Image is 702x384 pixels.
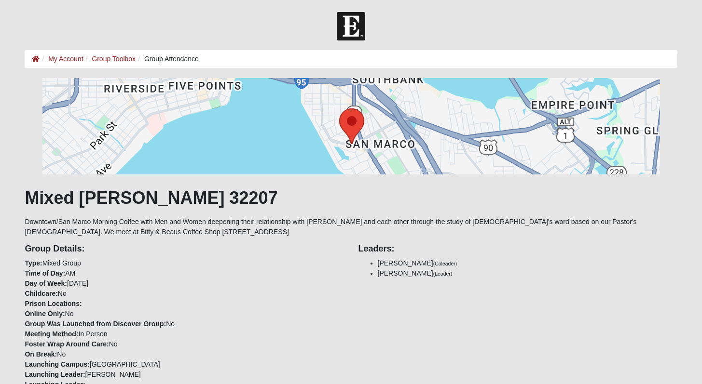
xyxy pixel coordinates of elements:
[25,350,57,358] strong: On Break:
[25,360,90,368] strong: Launching Campus:
[25,320,166,328] strong: Group Was Launched from Discover Group:
[25,330,78,338] strong: Meeting Method:
[25,269,65,277] strong: Time of Day:
[433,261,457,266] small: (Coleader)
[25,340,109,348] strong: Foster Wrap Around Care:
[25,300,82,307] strong: Prison Locations:
[25,187,677,208] h1: Mixed [PERSON_NAME] 32207
[136,54,199,64] li: Group Attendance
[358,244,677,254] h4: Leaders:
[378,258,677,268] li: [PERSON_NAME]
[25,259,42,267] strong: Type:
[378,268,677,278] li: [PERSON_NAME]
[433,271,453,277] small: (Leader)
[92,55,136,63] a: Group Toolbox
[337,12,365,40] img: Church of Eleven22 Logo
[48,55,83,63] a: My Account
[25,279,67,287] strong: Day of Week:
[25,290,57,297] strong: Childcare:
[25,310,65,318] strong: Online Only:
[25,244,344,254] h4: Group Details:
